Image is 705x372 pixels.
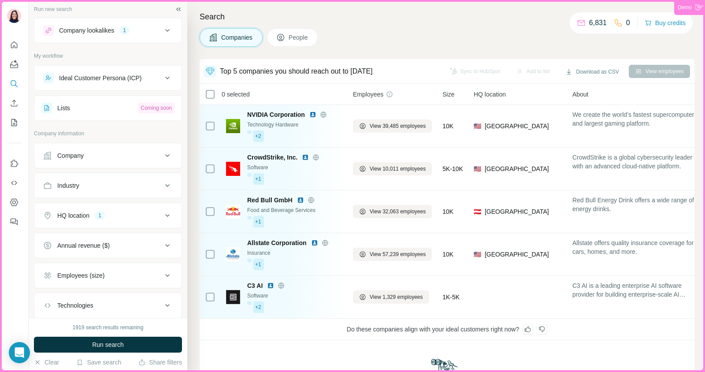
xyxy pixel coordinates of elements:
span: Allstate Corporation [247,238,307,247]
div: Technology Hardware [247,121,342,129]
button: Company lookalikes1 [34,20,182,41]
button: Save search [76,358,121,367]
img: Logo of CrowdStrike, Inc. [226,162,240,176]
span: [GEOGRAPHIC_DATA] [485,207,549,216]
span: [GEOGRAPHIC_DATA] [485,122,549,130]
span: 5K-10K [442,164,463,173]
img: LinkedIn logo [297,197,304,204]
span: Demo [678,4,692,11]
span: View 10,011 employees [370,165,426,173]
button: Ideal Customer Persona (ICP) [34,67,182,89]
div: Ideal Customer Persona (ICP) [59,74,142,82]
span: +2 [255,303,261,311]
span: 10K [442,207,453,216]
span: View 39,485 employees [370,122,426,130]
div: HQ location [57,211,89,220]
button: Clear [34,358,59,367]
div: Annual revenue ($) [57,241,110,250]
span: C3 AI [247,281,263,290]
img: LinkedIn logo [302,154,309,161]
span: 🇺🇸 [474,122,481,130]
span: Size [442,90,454,99]
img: Avatar [7,9,21,23]
span: 🇺🇸 [474,164,481,173]
div: Run new search [34,5,72,13]
button: HQ location1 [34,205,182,226]
span: Red Bull Energy Drink offers a wide range of energy drinks. [572,196,703,213]
button: Use Surfe on LinkedIn [7,156,21,171]
span: About [572,90,589,99]
button: Agents Inbox [7,56,21,72]
span: Companies [221,33,253,42]
div: Software [247,292,342,300]
div: Software [247,164,342,171]
button: Use Surfe API [7,175,21,191]
button: Share filters [138,358,182,367]
img: Agents [10,60,19,69]
button: Download as CSV [559,65,625,78]
div: Open Intercom Messenger [9,342,30,363]
div: Do these companies align with your ideal customers right now? [200,319,694,340]
span: HQ location [474,90,506,99]
button: Technologies [34,295,182,316]
span: 0 selected [222,90,250,99]
span: We create the world’s fastest supercomputer and largest gaming platform. [572,110,703,128]
span: 1K-5K [442,293,460,301]
span: NVIDIA Corporation [247,110,305,119]
div: Lists [57,104,70,112]
span: C3 AI is a leading enterprise AI software provider for building enterprise-scale AI applications ... [572,281,703,299]
span: People [289,33,309,42]
img: Logo of Allstate Corporation [226,247,240,261]
button: View 39,485 employees [353,119,432,133]
button: My lists [7,115,21,130]
span: 10K [442,250,453,259]
div: 1919 search results remaining [73,324,144,331]
button: View 32,063 employees [353,205,432,218]
button: View 1,329 employees [353,290,429,304]
button: Dashboard [7,194,21,210]
span: 10K [442,122,453,130]
div: Top 5 companies you should reach out to [DATE] [220,66,373,77]
span: Run search [92,340,124,349]
img: LinkedIn logo [267,282,274,289]
span: CrowdStrike is a global cybersecurity leader with an advanced cloud-native platform. [572,153,703,171]
span: +1 [255,175,261,183]
div: Technologies [57,301,93,310]
button: Search [7,76,21,92]
button: Run search [34,337,182,353]
button: Annual revenue ($) [34,235,182,256]
span: View 32,063 employees [370,208,426,216]
button: Employees (size) [34,265,182,286]
div: Food and Beverage Services [247,206,342,214]
button: Feedback [7,214,21,230]
span: Red Bull GmbH [247,196,293,205]
button: View 10,011 employees [353,162,432,175]
p: 0 [626,18,630,28]
div: Employees (size) [57,271,104,280]
span: View 57,239 employees [370,250,426,258]
button: Industry [34,175,182,196]
button: Buy credits [645,17,686,29]
img: Corner Ribbon [695,4,703,11]
span: +1 [255,260,261,268]
span: Employees [353,90,383,99]
div: Industry [57,181,79,190]
div: Coming soon [138,103,174,113]
button: Company [34,145,182,166]
span: View 1,329 employees [370,293,423,301]
span: [GEOGRAPHIC_DATA] [485,164,549,173]
p: My workflow [34,52,182,60]
span: Allstate offers quality insurance coverage for cars, homes, and more. [572,238,703,256]
p: 6,831 [589,18,607,28]
span: +2 [255,132,261,140]
div: Insurance [247,249,342,257]
div: Company [57,151,84,160]
p: Company information [34,130,182,138]
button: Quick start [7,37,21,53]
div: 1 [95,212,105,219]
button: Enrich CSV [7,95,21,111]
span: 🇺🇸 [474,250,481,259]
img: Logo of NVIDIA Corporation [226,119,240,133]
h4: Search [200,11,694,23]
button: View 57,239 employees [353,248,432,261]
